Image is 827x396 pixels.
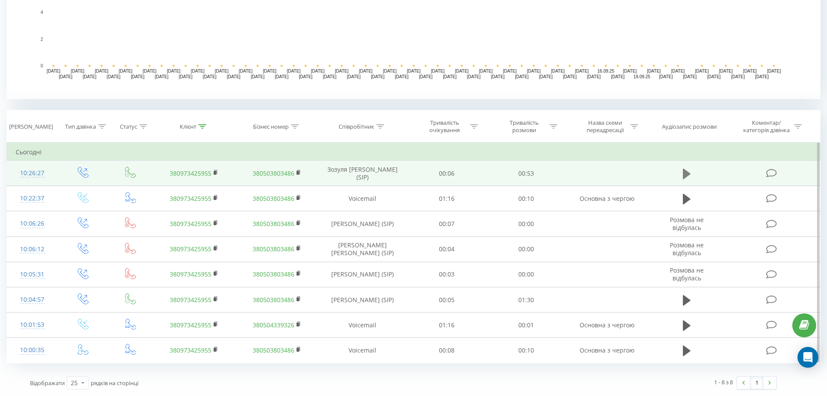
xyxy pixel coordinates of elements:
[347,74,361,79] text: [DATE]
[647,69,661,73] text: [DATE]
[107,74,121,79] text: [DATE]
[170,169,211,177] a: 380973425955
[167,69,181,73] text: [DATE]
[318,236,407,262] td: [PERSON_NAME] [PERSON_NAME] (SIP)
[170,220,211,228] a: 380973425955
[30,379,65,387] span: Відображати
[253,123,289,130] div: Бізнес номер
[179,74,193,79] text: [DATE]
[318,262,407,287] td: [PERSON_NAME] (SIP)
[695,69,709,73] text: [DATE]
[253,270,294,278] a: 380503803486
[431,69,445,73] text: [DATE]
[597,69,614,73] text: 16.09.25
[566,313,648,338] td: Основна з чергою
[253,194,294,203] a: 380503803486
[287,69,301,73] text: [DATE]
[487,287,566,313] td: 01:30
[131,74,145,79] text: [DATE]
[83,74,97,79] text: [DATE]
[65,123,96,130] div: Тип дзвінка
[487,211,566,236] td: 00:00
[318,313,407,338] td: Voicemail
[253,220,294,228] a: 380503803486
[563,74,577,79] text: [DATE]
[719,69,733,73] text: [DATE]
[371,74,385,79] text: [DATE]
[527,69,541,73] text: [DATE]
[120,123,137,130] div: Статус
[487,262,566,287] td: 00:00
[40,10,43,15] text: 4
[407,313,487,338] td: 01:16
[407,287,487,313] td: 00:05
[407,236,487,262] td: 00:04
[16,241,49,258] div: 10:06:12
[7,143,820,161] td: Сьогодні
[215,69,229,73] text: [DATE]
[263,69,277,73] text: [DATE]
[707,74,721,79] text: [DATE]
[16,291,49,308] div: 10:04:57
[479,69,493,73] text: [DATE]
[670,216,704,232] span: Розмова не відбулась
[582,119,628,134] div: Назва схеми переадресації
[253,321,294,329] a: 380504339326
[170,245,211,253] a: 380973425955
[670,266,704,282] span: Розмова не відбулась
[180,123,196,130] div: Клієнт
[633,74,650,79] text: 19.09.25
[623,69,637,73] text: [DATE]
[170,321,211,329] a: 380973425955
[40,63,43,68] text: 0
[551,69,565,73] text: [DATE]
[683,74,697,79] text: [DATE]
[467,74,481,79] text: [DATE]
[419,74,433,79] text: [DATE]
[487,313,566,338] td: 00:01
[407,186,487,211] td: 01:16
[203,74,217,79] text: [DATE]
[575,69,589,73] text: [DATE]
[227,74,241,79] text: [DATE]
[119,69,133,73] text: [DATE]
[253,169,294,177] a: 380503803486
[253,245,294,253] a: 380503803486
[16,215,49,232] div: 10:06:26
[443,74,457,79] text: [DATE]
[503,69,517,73] text: [DATE]
[323,74,337,79] text: [DATE]
[191,69,204,73] text: [DATE]
[318,161,407,186] td: Зозуля [PERSON_NAME] (SIP)
[170,346,211,354] a: 380973425955
[71,69,85,73] text: [DATE]
[253,296,294,304] a: 380503803486
[16,266,49,283] div: 10:05:31
[714,378,733,386] div: 1 - 8 з 8
[59,74,72,79] text: [DATE]
[16,190,49,207] div: 10:22:37
[16,342,49,359] div: 10:00:35
[487,236,566,262] td: 00:00
[487,186,566,211] td: 00:10
[170,296,211,304] a: 380973425955
[487,338,566,363] td: 00:10
[662,123,717,130] div: Аудіозапис розмови
[16,165,49,182] div: 10:26:27
[407,69,421,73] text: [DATE]
[731,74,745,79] text: [DATE]
[755,74,769,79] text: [DATE]
[487,161,566,186] td: 00:53
[318,338,407,363] td: Voicemail
[670,241,704,257] span: Розмова не відбулась
[143,69,157,73] text: [DATE]
[383,69,397,73] text: [DATE]
[587,74,601,79] text: [DATE]
[239,69,253,73] text: [DATE]
[71,379,78,387] div: 25
[767,69,781,73] text: [DATE]
[407,338,487,363] td: 00:08
[566,186,648,211] td: Основна з чергою
[318,287,407,313] td: [PERSON_NAME] (SIP)
[743,69,757,73] text: [DATE]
